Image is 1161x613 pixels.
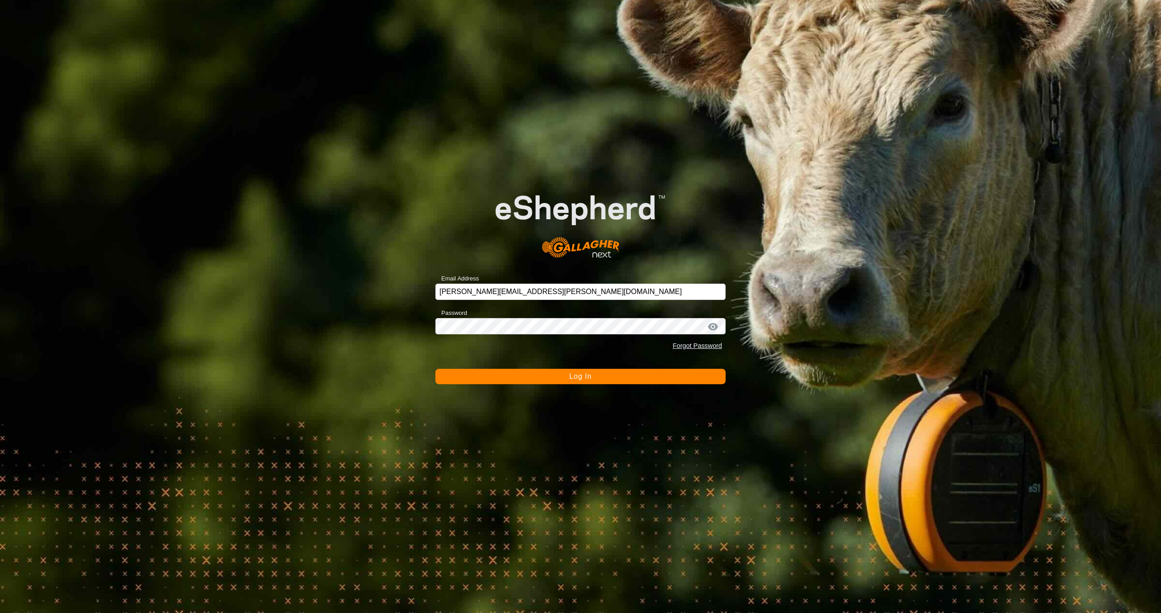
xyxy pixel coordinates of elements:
input: Email Address [435,284,726,300]
a: Forgot Password [673,342,722,349]
button: Log In [435,369,726,384]
span: Log In [569,372,591,380]
label: Email Address [435,274,479,283]
label: Password [435,309,467,318]
img: E-shepherd Logo [464,171,697,270]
